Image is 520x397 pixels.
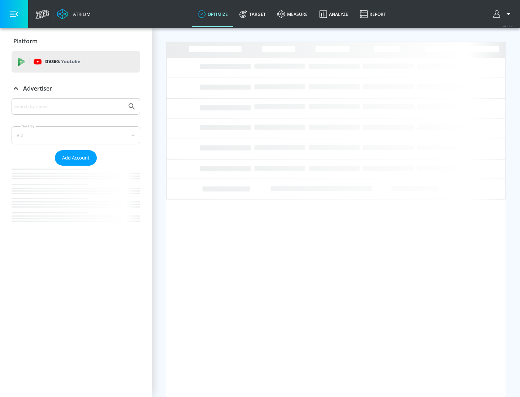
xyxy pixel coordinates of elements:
p: Youtube [61,58,80,65]
button: Add Account [55,150,97,166]
span: Add Account [62,154,90,162]
a: measure [272,1,313,27]
label: Sort By [21,124,36,128]
p: Platform [13,37,38,45]
span: v 4.22.2 [503,24,513,28]
div: A-Z [12,126,140,144]
div: Advertiser [12,78,140,99]
a: Atrium [57,9,91,19]
div: DV360: Youtube [12,51,140,73]
nav: list of Advertiser [12,166,140,236]
a: optimize [192,1,234,27]
p: Advertiser [23,84,52,92]
input: Search by name [14,102,124,111]
p: DV360: [45,58,80,66]
a: Target [234,1,272,27]
div: Advertiser [12,98,140,236]
a: Report [354,1,392,27]
a: Analyze [313,1,354,27]
div: Atrium [70,11,91,17]
div: Platform [12,31,140,51]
